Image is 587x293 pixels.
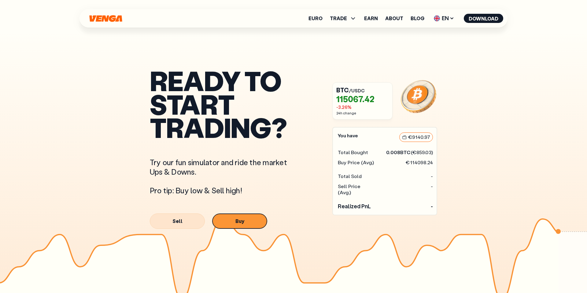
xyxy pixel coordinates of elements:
[330,16,347,21] span: TRADE
[212,213,267,229] button: Buy
[150,158,297,176] p: Try our fun simulator and ride the market Ups & Downs.
[399,132,433,142] article: € 9140.97
[386,149,411,155] span: 0.008 BTC
[434,15,440,21] img: flag-uk
[338,159,375,166] span: Buy Price (Avg.)
[338,149,375,156] span: Total Bought
[336,95,387,103] span: 115067.42
[432,13,456,23] span: EN
[464,14,503,23] button: Download
[150,69,297,139] h2: READY TO START TRADING?
[411,16,424,21] a: Blog
[338,183,375,196] span: Sell Price (Avg.)
[386,149,433,156] div: (€ 859.03 )
[400,78,437,115] img: btc
[338,203,375,210] span: Realized PnL
[336,86,349,94] span: BTC
[431,183,433,196] div: -
[406,159,433,166] div: €114098.24
[150,213,205,229] button: Sell
[364,16,378,21] a: Earn
[330,15,357,22] span: TRADE
[89,15,123,22] svg: Home
[336,86,387,94] div: /USDC
[336,111,387,115] span: 24h change
[308,16,323,21] a: Euro
[431,203,433,210] div: -
[150,186,297,195] p: Pro tip: Buy low & Sell high!
[338,132,375,142] span: You have
[385,16,403,21] a: About
[336,104,387,110] span: - 3.26 %
[431,173,433,180] div: -
[338,173,375,180] span: Total Sold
